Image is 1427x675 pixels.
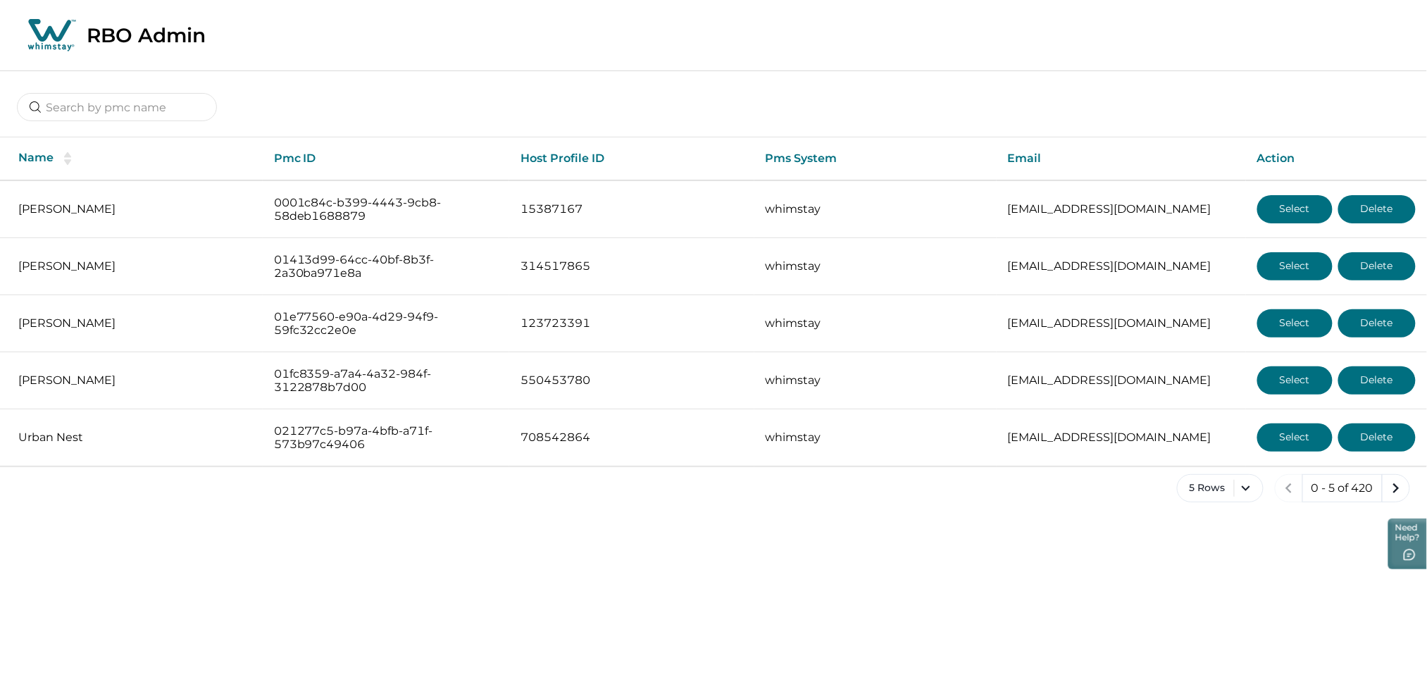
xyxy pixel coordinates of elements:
[521,259,743,273] p: 314517865
[1008,259,1235,273] p: [EMAIL_ADDRESS][DOMAIN_NAME]
[18,316,251,330] p: [PERSON_NAME]
[1257,423,1333,452] button: Select
[1008,316,1235,330] p: [EMAIL_ADDRESS][DOMAIN_NAME]
[1008,373,1235,388] p: [EMAIL_ADDRESS][DOMAIN_NAME]
[263,137,509,180] th: Pmc ID
[1382,474,1410,502] button: next page
[274,424,498,452] p: 021277c5-b97a-4bfb-a71f-573b97c49406
[766,202,985,216] p: whimstay
[1275,474,1303,502] button: previous page
[87,23,206,47] p: RBO Admin
[1338,195,1416,223] button: Delete
[1257,366,1333,395] button: Select
[17,93,217,121] input: Search by pmc name
[1257,252,1333,280] button: Select
[1008,202,1235,216] p: [EMAIL_ADDRESS][DOMAIN_NAME]
[274,310,498,337] p: 01e77560-e90a-4d29-94f9-59fc32cc2e0e
[509,137,754,180] th: Host Profile ID
[1338,309,1416,337] button: Delete
[766,316,985,330] p: whimstay
[1177,474,1264,502] button: 5 Rows
[754,137,997,180] th: Pms System
[521,373,743,388] p: 550453780
[1246,137,1427,180] th: Action
[1338,366,1416,395] button: Delete
[766,373,985,388] p: whimstay
[766,259,985,273] p: whimstay
[766,431,985,445] p: whimstay
[521,316,743,330] p: 123723391
[1008,431,1235,445] p: [EMAIL_ADDRESS][DOMAIN_NAME]
[1257,309,1333,337] button: Select
[1311,481,1373,495] p: 0 - 5 of 420
[1257,195,1333,223] button: Select
[18,431,251,445] p: Urban Nest
[18,259,251,273] p: [PERSON_NAME]
[1338,423,1416,452] button: Delete
[18,202,251,216] p: [PERSON_NAME]
[1338,252,1416,280] button: Delete
[18,373,251,388] p: [PERSON_NAME]
[54,151,82,166] button: sorting
[274,196,498,223] p: 0001c84c-b399-4443-9cb8-58deb1688879
[521,431,743,445] p: 708542864
[521,202,743,216] p: 15387167
[997,137,1246,180] th: Email
[274,367,498,395] p: 01fc8359-a7a4-4a32-984f-3122878b7d00
[274,253,498,280] p: 01413d99-64cc-40bf-8b3f-2a30ba971e8a
[1302,474,1383,502] button: 0 - 5 of 420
